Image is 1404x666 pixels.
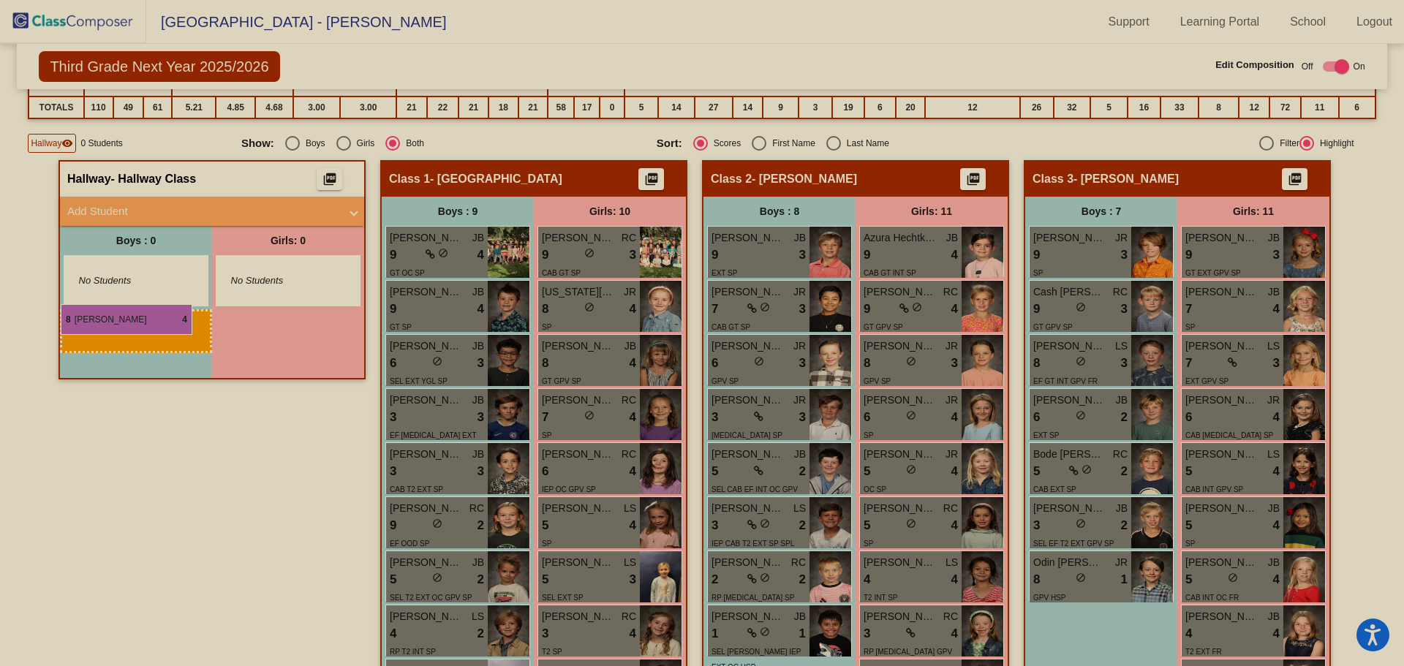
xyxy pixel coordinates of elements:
div: Boys : 0 [60,226,212,255]
td: 21 [518,97,548,118]
span: Class 1 [389,172,430,186]
span: SEL EXT YGL SP [390,377,448,385]
span: RC [943,501,958,516]
span: do_not_disturb_alt [906,518,916,529]
span: JR [793,338,806,354]
mat-radio-group: Select an option [241,136,646,151]
span: 4 [951,462,958,481]
span: 4 [1273,462,1280,481]
span: RC [943,284,958,300]
span: Show: [241,137,274,150]
span: JB [794,447,806,462]
span: 4 [1273,408,1280,427]
div: Girls: 10 [534,197,686,226]
span: CAB GT INT SP [864,269,916,277]
span: LS [1267,447,1280,462]
span: [PERSON_NAME] [864,609,937,624]
span: 4 [951,300,958,319]
span: No Students [231,273,322,288]
span: 9 [864,246,870,265]
span: RP [MEDICAL_DATA] SP [712,594,794,602]
span: 3 [1121,300,1128,319]
span: do_not_disturb_alt [906,464,916,474]
span: [PERSON_NAME] [712,338,785,354]
span: [PERSON_NAME] [1185,555,1258,570]
td: 27 [695,97,733,118]
span: [PERSON_NAME] [PERSON_NAME] [864,447,937,462]
span: do_not_disturb_alt [912,302,922,312]
span: [PERSON_NAME] [390,393,463,408]
td: 21 [458,97,488,118]
span: 3 [630,570,636,589]
span: JR [793,284,806,300]
span: do_not_disturb_alt [1076,518,1086,529]
div: Girls: 11 [856,197,1008,226]
span: RC [943,609,958,624]
span: do_not_disturb_alt [432,356,442,366]
td: 12 [925,97,1019,118]
span: EXT SP [712,269,737,277]
div: Boys : 9 [382,197,534,226]
td: 17 [574,97,600,118]
span: 4 [1273,516,1280,535]
span: do_not_disturb_alt [754,356,764,366]
span: 2 [712,570,718,589]
span: EF [MEDICAL_DATA] EXT SP [390,431,476,455]
span: CAB INT OC FR [1185,594,1239,602]
span: do_not_disturb_alt [760,572,770,583]
span: CAB GT SP [712,323,750,331]
span: EF OOD SP [390,540,429,548]
td: 9 [763,97,798,118]
span: JB [472,338,484,354]
span: GT GPV SP [864,323,903,331]
span: do_not_disturb_alt [1076,410,1086,420]
span: GT SP [390,323,412,331]
span: [PERSON_NAME] [1033,501,1106,516]
span: [PERSON_NAME] [542,609,615,624]
td: 3.00 [340,97,396,118]
span: 9 [542,246,548,265]
td: 61 [143,97,172,118]
span: Third Grade Next Year 2025/2026 [39,51,279,82]
span: 9 [390,516,396,535]
span: 4 [1273,300,1280,319]
span: JB [1116,393,1128,408]
span: - [PERSON_NAME] [752,172,857,186]
mat-icon: visibility [61,137,73,149]
span: Hallway [31,137,61,150]
span: JB [472,555,484,570]
div: Last Name [841,137,889,150]
mat-icon: picture_as_pdf [965,172,982,192]
span: [PERSON_NAME] [390,447,463,462]
span: do_not_disturb_alt [584,248,595,258]
span: [PERSON_NAME] [1185,447,1258,462]
div: First Name [766,137,815,150]
td: 22 [427,97,459,118]
span: 1 [1121,570,1128,589]
span: SP [864,540,873,548]
td: 3 [799,97,833,118]
span: 3 [712,516,718,535]
span: [PERSON_NAME] [542,555,615,570]
span: Hallway [67,172,111,186]
mat-radio-group: Select an option [657,136,1061,151]
span: [PERSON_NAME] [390,338,463,354]
span: 3 [630,246,636,265]
span: 8 [1033,354,1040,373]
span: 3 [478,462,484,481]
button: Print Students Details [960,168,986,190]
td: 4.85 [216,97,255,118]
span: [PERSON_NAME] [542,501,615,516]
span: 8 [542,300,548,319]
span: do_not_disturb_alt [906,356,916,366]
span: 3 [712,408,718,427]
span: 4 [1273,570,1280,589]
span: GT OC SP [390,269,425,277]
span: JB [472,393,484,408]
td: 3.00 [293,97,340,118]
span: 8 [542,354,548,373]
span: JB [1116,501,1128,516]
span: [PERSON_NAME] [542,393,615,408]
span: RC [622,609,636,624]
span: - [PERSON_NAME] [1073,172,1179,186]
